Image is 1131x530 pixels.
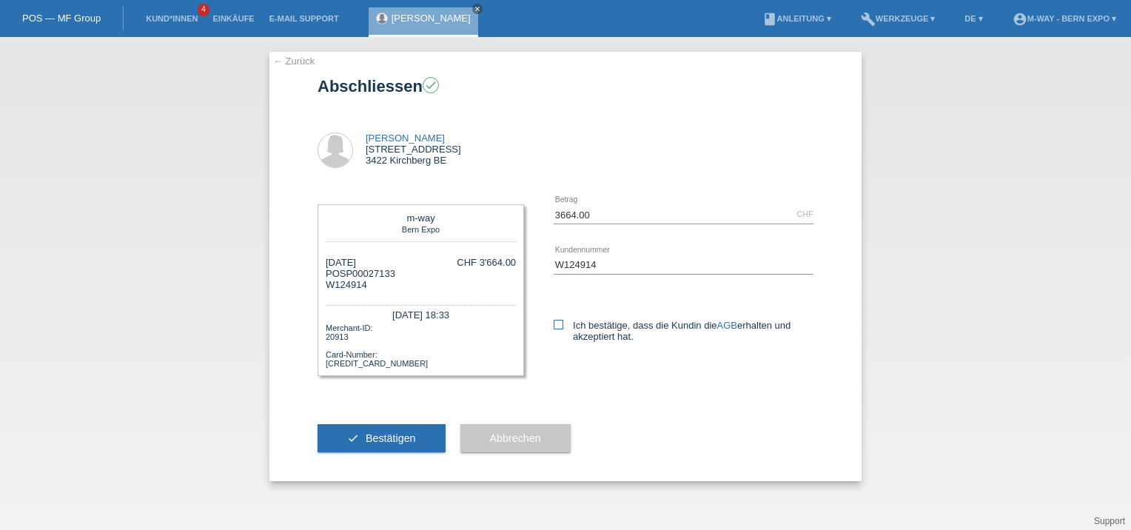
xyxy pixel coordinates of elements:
[755,14,839,23] a: bookAnleitung ▾
[490,432,541,444] span: Abbrechen
[762,12,777,27] i: book
[262,14,346,23] a: E-Mail Support
[329,224,512,234] div: Bern Expo
[205,14,261,23] a: Einkäufe
[1005,14,1124,23] a: account_circlem-way - Bern Expo ▾
[472,4,483,14] a: close
[474,5,481,13] i: close
[326,305,516,322] div: [DATE] 18:33
[1013,12,1027,27] i: account_circle
[326,322,516,368] div: Merchant-ID: 20913 Card-Number: [CREDIT_CARD_NUMBER]
[366,132,461,166] div: [STREET_ADDRESS] 3422 Kirchberg BE
[392,13,471,24] a: [PERSON_NAME]
[366,132,445,144] a: [PERSON_NAME]
[326,257,395,290] div: [DATE] POSP00027133
[366,432,416,444] span: Bestätigen
[457,257,516,268] div: CHF 3'664.00
[329,212,512,224] div: m-way
[198,4,209,16] span: 4
[138,14,205,23] a: Kund*innen
[273,56,315,67] a: ← Zurück
[424,78,437,92] i: check
[861,12,876,27] i: build
[717,320,737,331] a: AGB
[22,13,101,24] a: POS — MF Group
[853,14,943,23] a: buildWerkzeuge ▾
[957,14,990,23] a: DE ▾
[554,320,813,342] label: Ich bestätige, dass die Kundin die erhalten und akzeptiert hat.
[1094,516,1125,526] a: Support
[318,77,813,95] h1: Abschliessen
[796,209,813,218] div: CHF
[326,279,367,290] span: W124914
[460,424,571,452] button: Abbrechen
[347,432,359,444] i: check
[318,424,446,452] button: check Bestätigen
